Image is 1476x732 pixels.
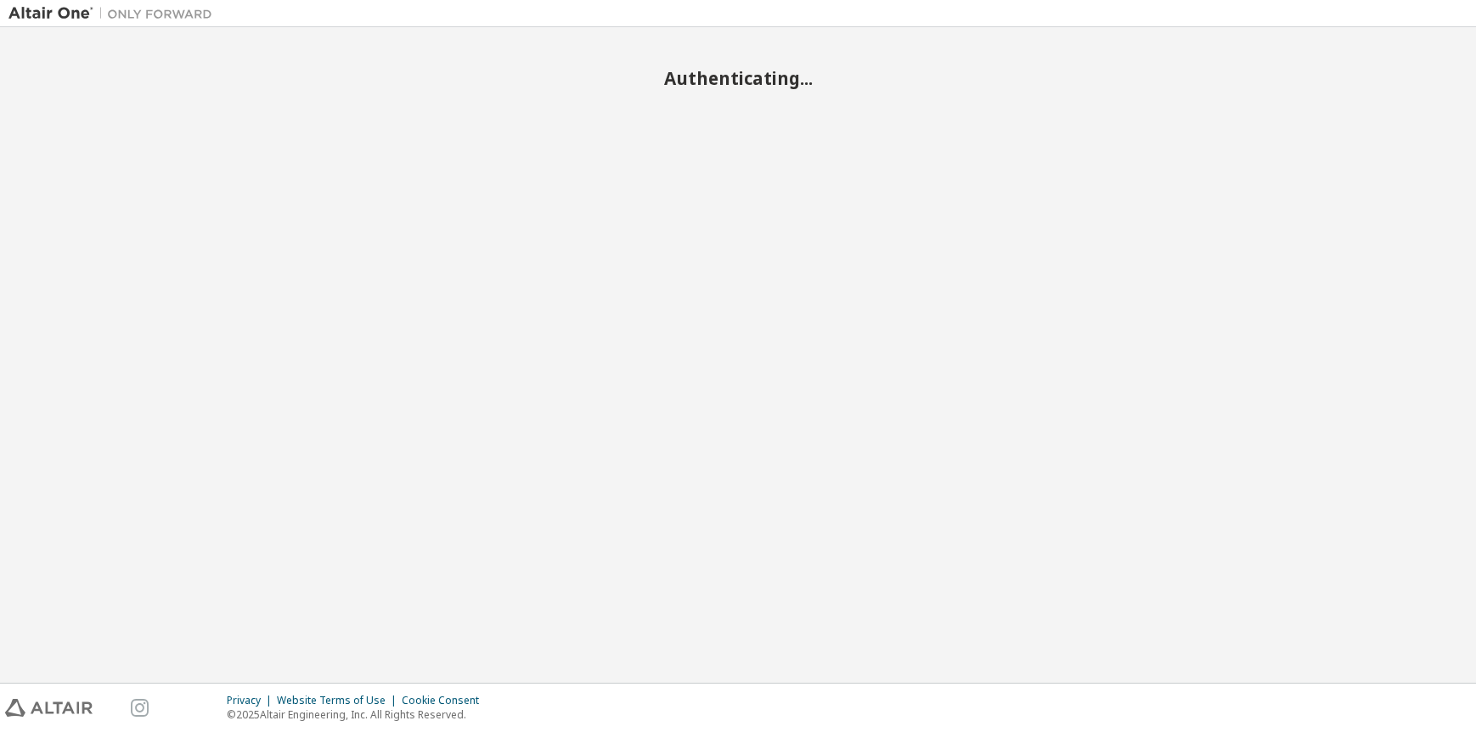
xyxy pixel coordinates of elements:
img: Altair One [8,5,221,22]
img: altair_logo.svg [5,699,93,717]
div: Privacy [227,694,277,707]
div: Website Terms of Use [277,694,402,707]
h2: Authenticating... [8,67,1468,89]
p: © 2025 Altair Engineering, Inc. All Rights Reserved. [227,707,489,722]
img: instagram.svg [131,699,149,717]
div: Cookie Consent [402,694,489,707]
